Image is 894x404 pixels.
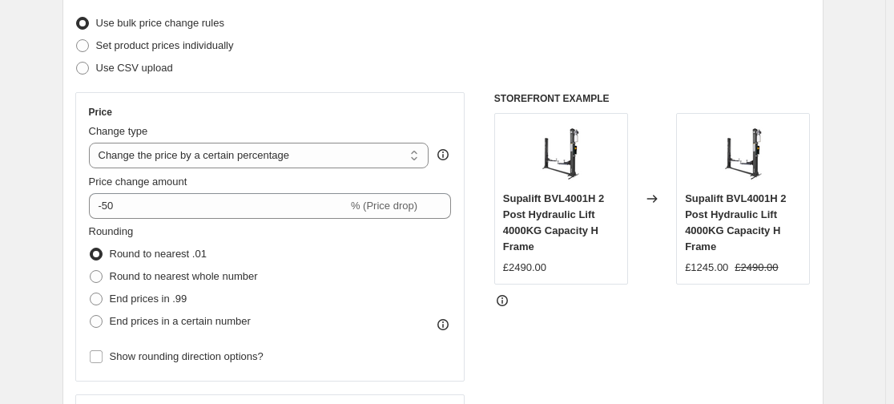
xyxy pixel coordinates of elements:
[89,106,112,119] h3: Price
[351,200,417,212] span: % (Price drop)
[110,350,264,362] span: Show rounding direction options?
[503,192,604,252] span: Supalift BVL4001H 2 Post Hydraulic Lift 4000KG Capacity H Frame
[110,293,187,305] span: End prices in .99
[494,92,811,105] h6: STOREFRONT EXAMPLE
[685,192,786,252] span: Supalift BVL4001H 2 Post Hydraulic Lift 4000KG Capacity H Frame
[89,125,148,137] span: Change type
[685,260,728,276] div: £1245.00
[735,260,778,276] strike: £2490.00
[435,147,451,163] div: help
[110,248,207,260] span: Round to nearest .01
[711,122,775,186] img: BVL4001H_80x.png
[96,39,234,51] span: Set product prices individually
[96,62,173,74] span: Use CSV upload
[110,315,251,327] span: End prices in a certain number
[503,260,546,276] div: £2490.00
[110,270,258,282] span: Round to nearest whole number
[89,176,187,188] span: Price change amount
[89,193,348,219] input: -15
[96,17,224,29] span: Use bulk price change rules
[89,225,134,237] span: Rounding
[529,122,593,186] img: BVL4001H_80x.png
